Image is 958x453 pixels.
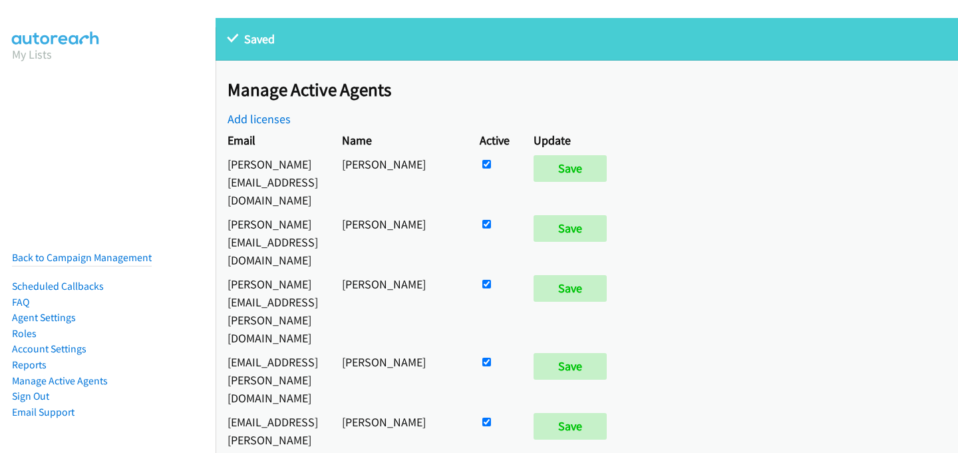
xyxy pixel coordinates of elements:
[228,111,291,127] a: Add licenses
[12,311,76,324] a: Agent Settings
[216,152,330,212] td: [PERSON_NAME][EMAIL_ADDRESS][DOMAIN_NAME]
[12,358,47,371] a: Reports
[12,280,104,292] a: Scheduled Callbacks
[216,212,330,272] td: [PERSON_NAME][EMAIL_ADDRESS][DOMAIN_NAME]
[468,128,522,152] th: Active
[330,152,468,212] td: [PERSON_NAME]
[534,215,607,242] input: Save
[12,390,49,402] a: Sign Out
[12,296,29,308] a: FAQ
[330,350,468,410] td: [PERSON_NAME]
[534,275,607,302] input: Save
[12,47,52,62] a: My Lists
[12,251,152,264] a: Back to Campaign Management
[12,327,37,340] a: Roles
[216,350,330,410] td: [EMAIL_ADDRESS][PERSON_NAME][DOMAIN_NAME]
[12,406,75,418] a: Email Support
[228,30,946,48] p: Saved
[534,413,607,440] input: Save
[228,79,958,101] h2: Manage Active Agents
[330,128,468,152] th: Name
[330,212,468,272] td: [PERSON_NAME]
[534,353,607,380] input: Save
[216,128,330,152] th: Email
[12,342,86,355] a: Account Settings
[216,272,330,350] td: [PERSON_NAME][EMAIL_ADDRESS][PERSON_NAME][DOMAIN_NAME]
[330,272,468,350] td: [PERSON_NAME]
[522,128,625,152] th: Update
[534,155,607,182] input: Save
[12,374,108,387] a: Manage Active Agents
